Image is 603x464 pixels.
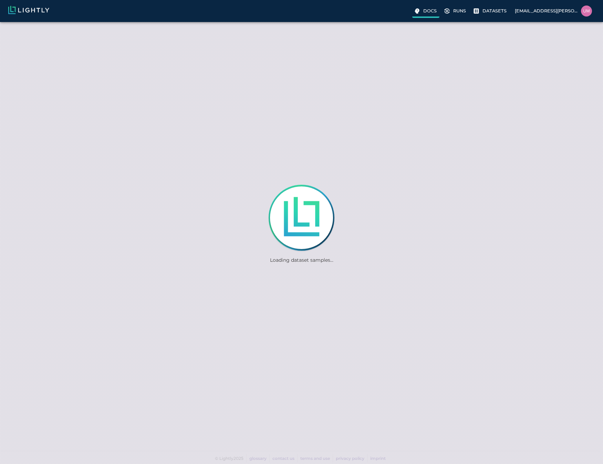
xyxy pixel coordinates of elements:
img: uma.govindarajan@bluerivertech.com [581,6,592,17]
p: Runs [453,8,466,14]
label: Docs [412,6,439,18]
p: Datasets [482,8,507,14]
p: [EMAIL_ADDRESS][PERSON_NAME][DOMAIN_NAME] [515,8,578,14]
p: Docs [423,8,437,14]
label: [EMAIL_ADDRESS][PERSON_NAME][DOMAIN_NAME]uma.govindarajan@bluerivertech.com [512,3,595,19]
img: Lightly is loading [277,193,326,242]
p: Loading dataset samples... [270,257,333,263]
img: Lightly [8,6,49,14]
label: Datasets [471,6,509,17]
a: Docs [412,6,439,17]
label: Runs [442,6,469,17]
